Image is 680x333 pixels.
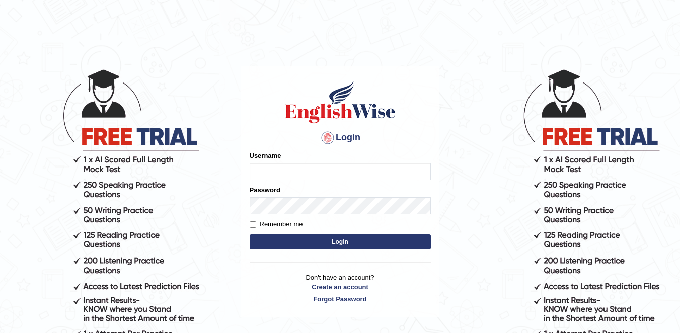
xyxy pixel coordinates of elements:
button: Login [250,234,431,249]
label: Username [250,151,281,160]
input: Remember me [250,221,256,228]
h4: Login [250,130,431,146]
a: Forgot Password [250,294,431,304]
label: Remember me [250,219,303,229]
a: Create an account [250,282,431,292]
img: Logo of English Wise sign in for intelligent practice with AI [283,79,398,125]
p: Don't have an account? [250,273,431,304]
label: Password [250,185,280,195]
